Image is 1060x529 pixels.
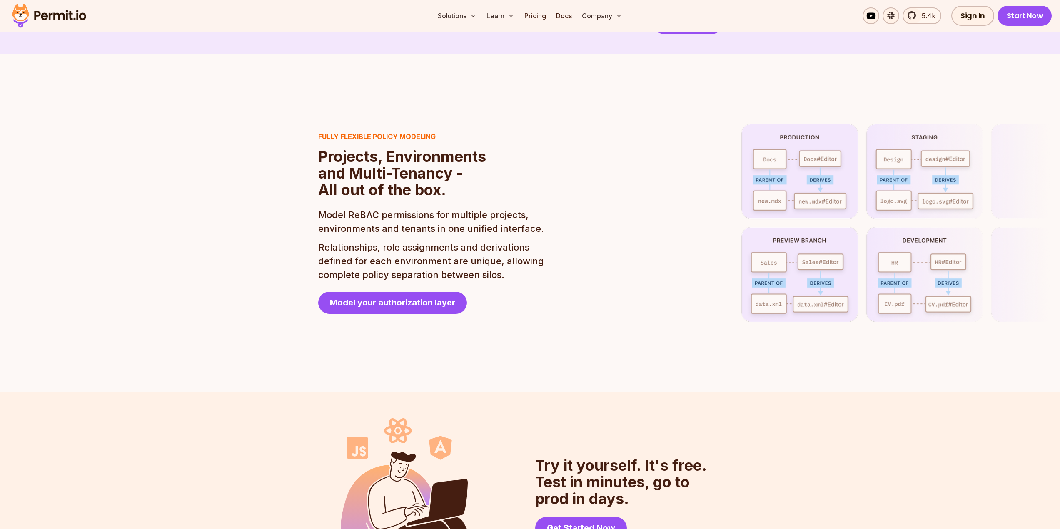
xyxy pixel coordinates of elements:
a: Sign In [951,6,994,26]
img: Permit logo [8,2,90,30]
span: 5.4k [917,11,935,21]
h2: All out of the box. [318,148,486,198]
button: Solutions [434,7,480,24]
a: Docs [553,7,575,24]
button: Learn [483,7,518,24]
a: Start Now [998,6,1052,26]
p: Model ReBAC permissions for multiple projects, environments and tenants in one unified interface. [318,208,546,236]
p: Relationships, role assignments and derivations defined for each environment are unique, allowing... [318,241,546,282]
span: Projects, Environments [318,148,486,165]
h2: Try it yourself. It's free. Test in minutes, go to prod in days. [535,457,720,507]
button: Company [579,7,626,24]
span: and Multi-Tenancy - [318,165,486,181]
span: Model your authorization layer [330,297,455,308]
a: 5.4k [903,7,941,24]
h3: Fully flexible policy modeling [318,132,486,142]
a: Model your authorization layer [318,292,467,314]
a: Pricing [521,7,549,24]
